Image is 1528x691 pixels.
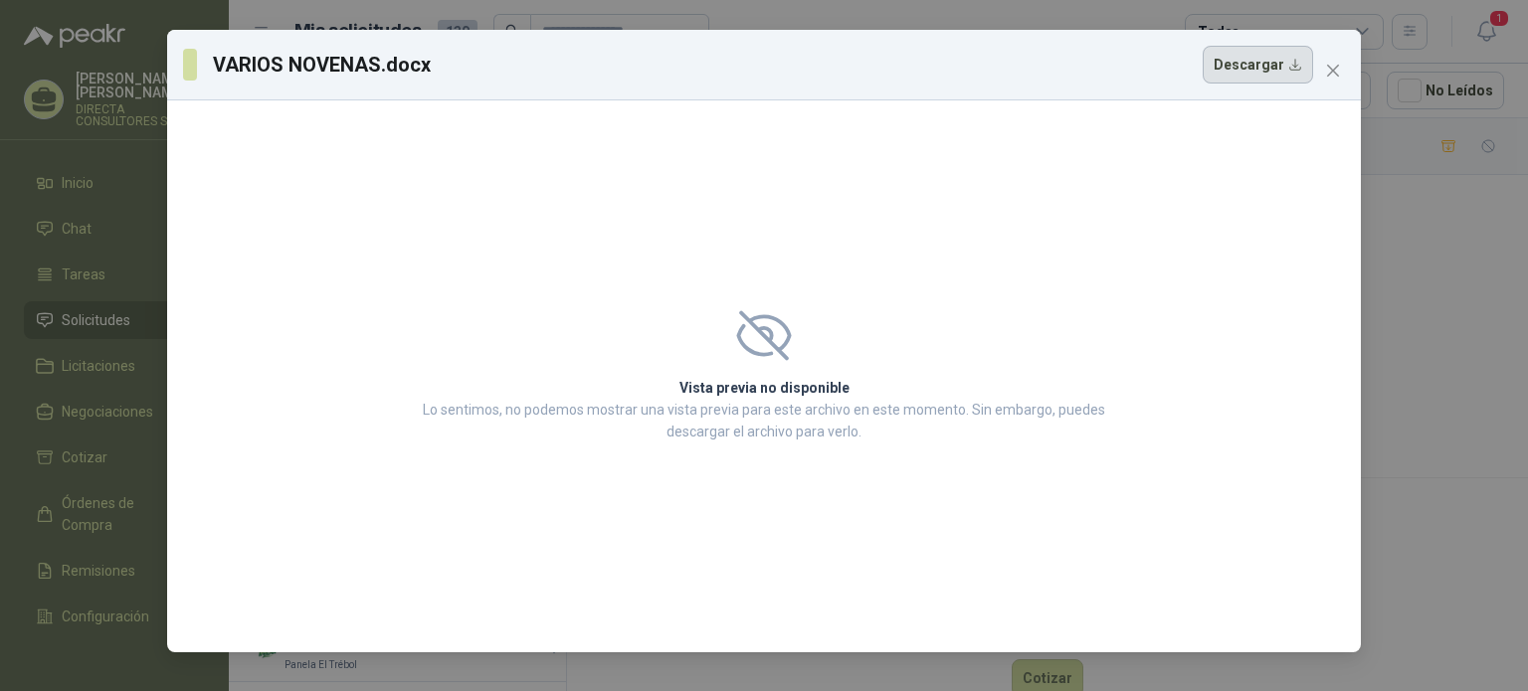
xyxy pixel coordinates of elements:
[1317,55,1349,86] button: Close
[417,399,1111,442] p: Lo sentimos, no podemos mostrar una vista previa para este archivo en este momento. Sin embargo, ...
[213,50,433,80] h3: VARIOS NOVENAS.docx
[1325,63,1341,79] span: close
[1203,46,1313,84] button: Descargar
[417,377,1111,399] h2: Vista previa no disponible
